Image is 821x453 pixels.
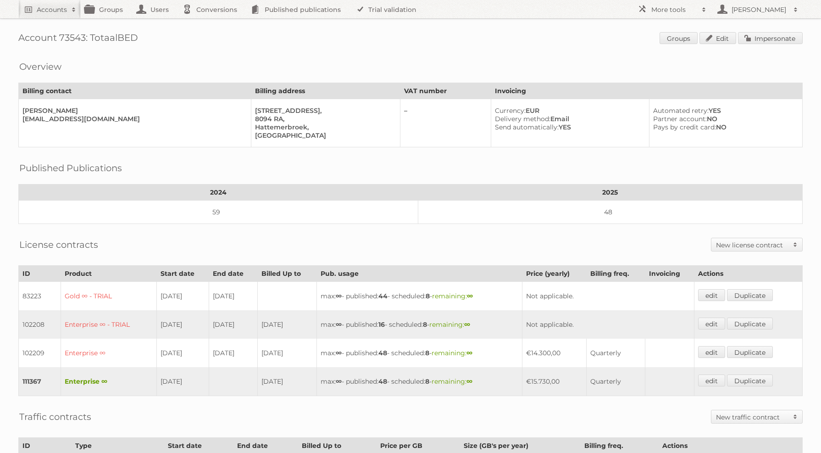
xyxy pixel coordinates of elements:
div: [EMAIL_ADDRESS][DOMAIN_NAME] [22,115,244,123]
td: [DATE] [257,310,316,339]
span: remaining: [432,349,472,357]
a: edit [698,346,725,358]
a: Duplicate [727,346,773,358]
strong: ∞ [336,349,342,357]
h2: Traffic contracts [19,410,91,424]
span: Pays by credit card: [653,123,716,131]
span: remaining: [429,320,470,329]
td: [DATE] [209,282,257,311]
div: EUR [495,106,642,115]
strong: ∞ [336,292,342,300]
h2: More tools [651,5,697,14]
td: 111367 [19,367,61,396]
strong: ∞ [336,377,342,386]
h2: [PERSON_NAME] [729,5,789,14]
span: remaining: [432,292,473,300]
div: NO [653,123,795,131]
div: Hattemerbroek, [255,123,393,131]
td: – [400,99,491,147]
strong: 8 [425,349,429,357]
a: Groups [660,32,698,44]
strong: 44 [378,292,388,300]
h2: License contracts [19,238,98,252]
th: VAT number [400,83,491,99]
td: €14.300,00 [522,339,587,367]
span: Currency: [495,106,526,115]
a: New traffic contract [711,410,802,423]
span: remaining: [432,377,472,386]
th: Billing address [251,83,400,99]
td: €15.730,00 [522,367,587,396]
td: 102209 [19,339,61,367]
th: Actions [694,266,803,282]
div: [STREET_ADDRESS], [255,106,393,115]
span: Delivery method: [495,115,550,123]
div: [GEOGRAPHIC_DATA] [255,131,393,140]
td: [DATE] [157,282,209,311]
a: New license contract [711,238,802,251]
a: edit [698,318,725,330]
td: max: - published: - scheduled: - [316,339,522,367]
td: Enterprise ∞ [61,367,157,396]
th: Billing contact [19,83,251,99]
span: Partner account: [653,115,707,123]
span: Automated retry: [653,106,709,115]
a: edit [698,289,725,301]
td: [DATE] [157,367,209,396]
td: Gold ∞ - TRIAL [61,282,157,311]
td: [DATE] [209,339,257,367]
td: [DATE] [257,339,316,367]
div: YES [495,123,642,131]
th: Billed Up to [257,266,316,282]
th: Product [61,266,157,282]
div: 8094 RA, [255,115,393,123]
h2: New traffic contract [716,413,788,422]
strong: 8 [423,320,427,329]
a: Duplicate [727,318,773,330]
h2: Overview [19,60,61,73]
h2: Published Publications [19,161,122,175]
h2: Accounts [37,5,67,14]
strong: ∞ [336,320,342,329]
td: Not applicable. [522,282,694,311]
a: Edit [699,32,736,44]
td: Quarterly [587,339,645,367]
th: Invoicing [645,266,694,282]
h1: Account 73543: TotaalBED [18,32,803,46]
a: edit [698,375,725,386]
th: Billing freq. [587,266,645,282]
td: 59 [19,201,418,224]
td: 48 [418,201,802,224]
a: Impersonate [738,32,803,44]
td: 102208 [19,310,61,339]
strong: ∞ [464,320,470,329]
td: [DATE] [157,339,209,367]
div: NO [653,115,795,123]
span: Toggle [788,410,802,423]
div: [PERSON_NAME] [22,106,244,115]
strong: ∞ [467,292,473,300]
td: max: - published: - scheduled: - [316,310,522,339]
th: Pub. usage [316,266,522,282]
td: [DATE] [209,310,257,339]
a: Duplicate [727,375,773,386]
h2: New license contract [716,240,788,250]
td: max: - published: - scheduled: - [316,367,522,396]
div: Email [495,115,642,123]
td: [DATE] [157,310,209,339]
strong: ∞ [466,349,472,357]
strong: 48 [378,349,387,357]
th: ID [19,266,61,282]
th: 2025 [418,185,802,201]
th: Start date [157,266,209,282]
div: YES [653,106,795,115]
th: End date [209,266,257,282]
span: Send automatically: [495,123,559,131]
strong: 8 [425,377,429,386]
td: Quarterly [587,367,645,396]
td: 83223 [19,282,61,311]
th: Price (yearly) [522,266,587,282]
td: max: - published: - scheduled: - [316,282,522,311]
td: [DATE] [257,367,316,396]
th: Invoicing [491,83,803,99]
